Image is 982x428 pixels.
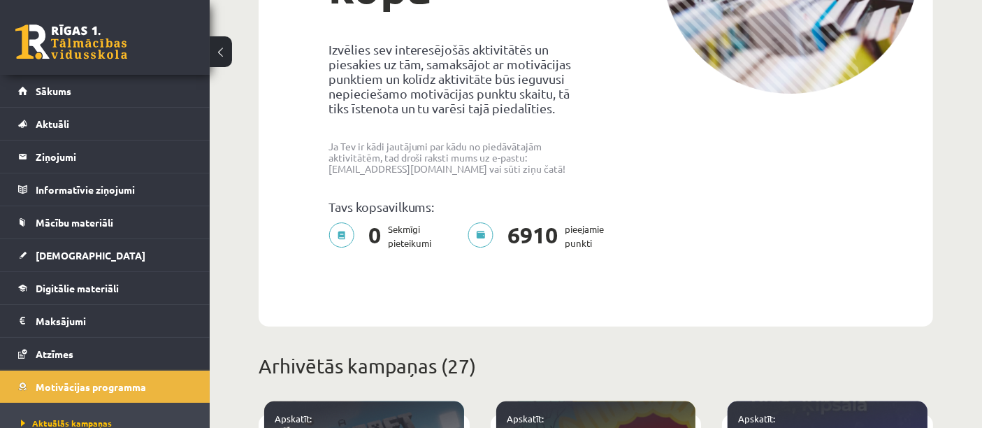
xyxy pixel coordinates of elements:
[18,239,192,271] a: [DEMOGRAPHIC_DATA]
[501,222,565,250] span: 6910
[18,206,192,238] a: Mācību materiāli
[36,305,192,337] legend: Maksājumi
[468,222,613,250] p: pieejamie punkti
[328,222,440,250] p: Sekmīgi pieteikumi
[15,24,127,59] a: Rīgas 1. Tālmācības vidusskola
[18,108,192,140] a: Aktuāli
[36,117,69,130] span: Aktuāli
[36,380,146,393] span: Motivācijas programma
[18,75,192,107] a: Sākums
[36,173,192,206] legend: Informatīvie ziņojumi
[36,85,71,97] span: Sākums
[18,272,192,304] a: Digitālie materiāli
[275,413,312,425] a: Apskatīt:
[328,42,586,115] p: Izvēlies sev interesējošās aktivitātēs un piesakies uz tām, samaksājot ar motivācijas punktiem un...
[18,338,192,370] a: Atzīmes
[36,282,119,294] span: Digitālie materiāli
[36,249,145,262] span: [DEMOGRAPHIC_DATA]
[18,371,192,403] a: Motivācijas programma
[36,216,113,229] span: Mācību materiāli
[259,352,933,381] p: Arhivētās kampaņas (27)
[328,199,586,214] p: Tavs kopsavilkums:
[36,141,192,173] legend: Ziņojumi
[362,222,389,250] span: 0
[36,348,73,360] span: Atzīmes
[18,173,192,206] a: Informatīvie ziņojumi
[507,413,544,425] a: Apskatīt:
[18,305,192,337] a: Maksājumi
[18,141,192,173] a: Ziņojumi
[738,413,775,425] a: Apskatīt:
[328,141,586,174] p: Ja Tev ir kādi jautājumi par kādu no piedāvātajām aktivitātēm, tad droši raksti mums uz e-pastu: ...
